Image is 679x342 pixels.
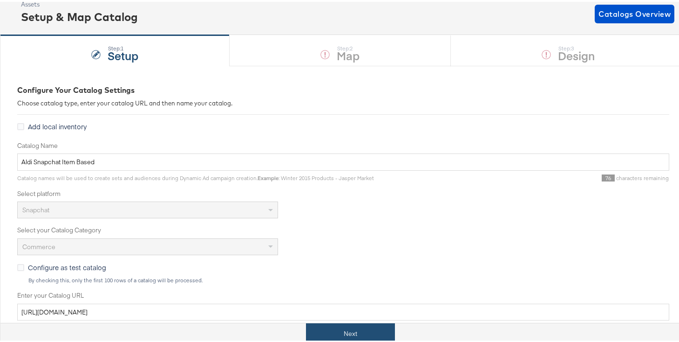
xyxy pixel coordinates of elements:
div: Step: 1 [108,43,138,50]
span: 76 [602,173,615,180]
input: Enter Catalog URL, e.g. http://www.example.com/products.xml [17,302,669,319]
label: Select your Catalog Category [17,224,669,233]
label: Enter your Catalog URL [17,289,669,298]
div: By checking this, only the first 100 rows of a catalog will be processed. [28,275,669,282]
div: Choose catalog type, enter your catalog URL and then name your catalog. [17,97,669,106]
input: Name your catalog e.g. My Dynamic Product Catalog [17,152,669,169]
span: Configure as test catalog [28,261,106,270]
label: Select platform [17,188,669,196]
span: Catalog names will be used to create sets and audiences during Dynamic Ad campaign creation. : Wi... [17,173,374,180]
label: Catalog Name [17,140,669,148]
strong: Setup [108,46,138,61]
strong: Example [258,173,278,180]
span: Catalogs Overview [598,6,671,19]
button: Catalogs Overview [595,3,674,21]
span: Add local inventory [28,120,87,129]
div: Setup & Map Catalog [21,7,138,23]
div: characters remaining [374,173,669,180]
span: Snapchat [22,204,49,212]
span: Commerce [22,241,55,249]
div: Configure Your Catalog Settings [17,83,669,94]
